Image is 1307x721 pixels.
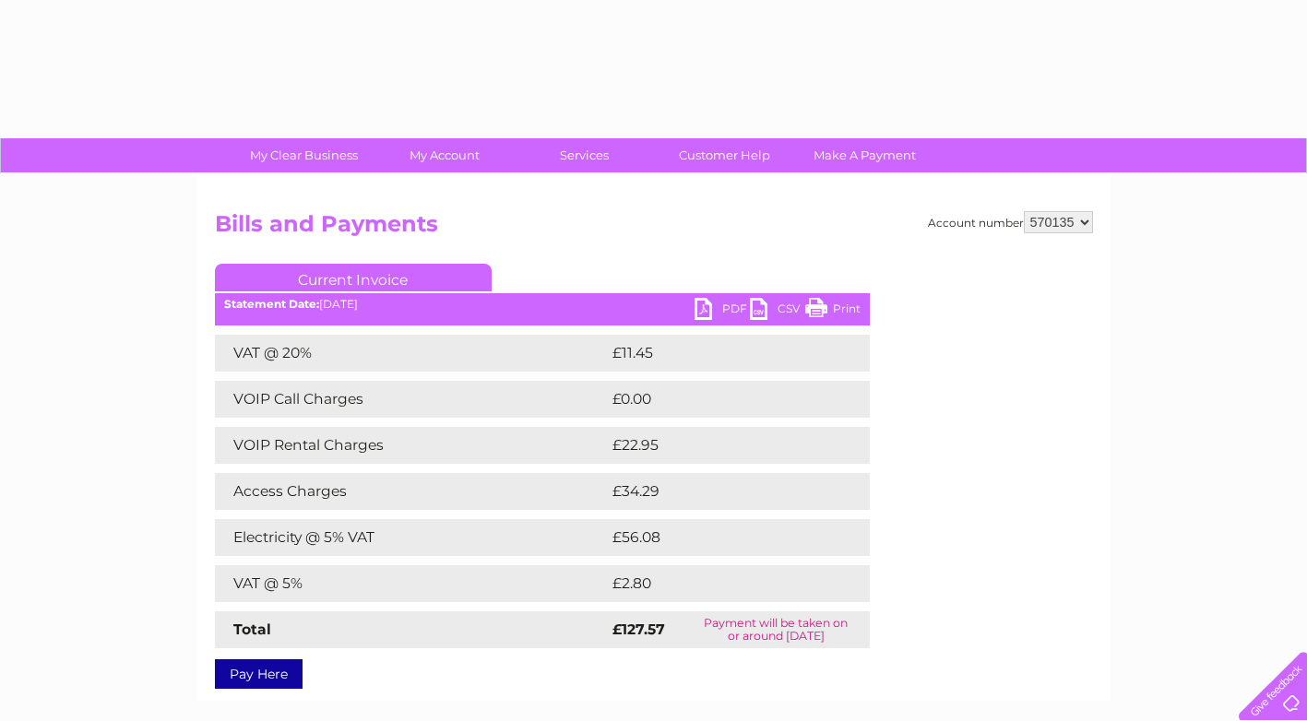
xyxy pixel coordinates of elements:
td: VAT @ 20% [215,335,608,372]
strong: £127.57 [612,621,665,638]
a: My Account [368,138,520,172]
td: VOIP Rental Charges [215,427,608,464]
a: Current Invoice [215,264,492,291]
div: [DATE] [215,298,870,311]
a: PDF [695,298,750,325]
td: £0.00 [608,381,827,418]
td: £56.08 [608,519,834,556]
td: Access Charges [215,473,608,510]
td: £22.95 [608,427,832,464]
td: VAT @ 5% [215,565,608,602]
b: Statement Date: [224,297,319,311]
strong: Total [233,621,271,638]
a: My Clear Business [228,138,380,172]
h2: Bills and Payments [215,211,1093,246]
a: Customer Help [648,138,801,172]
a: Pay Here [215,659,303,689]
td: £2.80 [608,565,827,602]
a: Services [508,138,660,172]
td: Electricity @ 5% VAT [215,519,608,556]
a: CSV [750,298,805,325]
td: £34.29 [608,473,833,510]
a: Print [805,298,861,325]
td: Payment will be taken on or around [DATE] [683,611,869,648]
td: VOIP Call Charges [215,381,608,418]
td: £11.45 [608,335,829,372]
a: Make A Payment [789,138,941,172]
div: Account number [928,211,1093,233]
